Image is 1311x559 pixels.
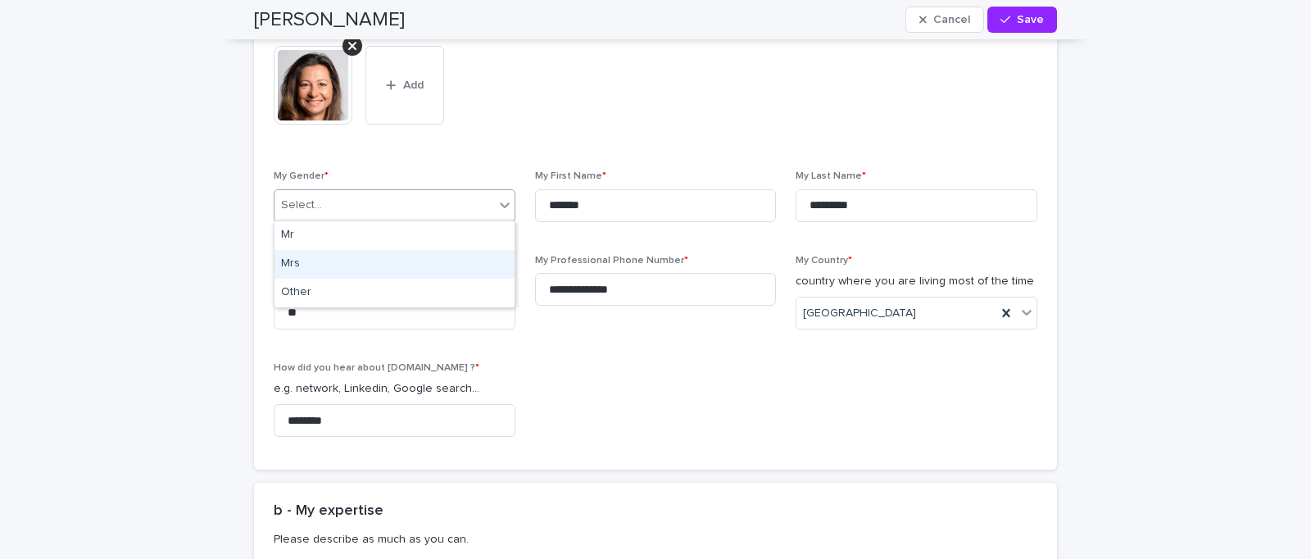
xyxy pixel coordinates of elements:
div: Mrs [274,250,515,279]
div: Other [274,279,515,307]
button: Add [365,46,444,125]
span: My Professional Phone Number [535,256,688,266]
span: My Last Name [796,171,866,181]
p: country where you are living most of the time [796,273,1037,290]
span: My First Name [535,171,606,181]
span: Cancel [933,14,970,25]
h2: [PERSON_NAME] [254,8,405,32]
button: Save [987,7,1057,33]
span: Save [1017,14,1044,25]
p: e.g. network, Linkedin, Google search... [274,380,515,398]
h2: b - My expertise [274,502,383,520]
span: [GEOGRAPHIC_DATA] [803,305,916,322]
div: Select... [281,197,322,214]
span: How did you hear about [DOMAIN_NAME] ? [274,363,479,373]
span: Add [403,80,424,91]
p: Please describe as much as you can. [274,532,1031,547]
span: My Gender [274,171,329,181]
span: My Country [796,256,852,266]
div: Mr [274,221,515,250]
button: Cancel [905,7,984,33]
